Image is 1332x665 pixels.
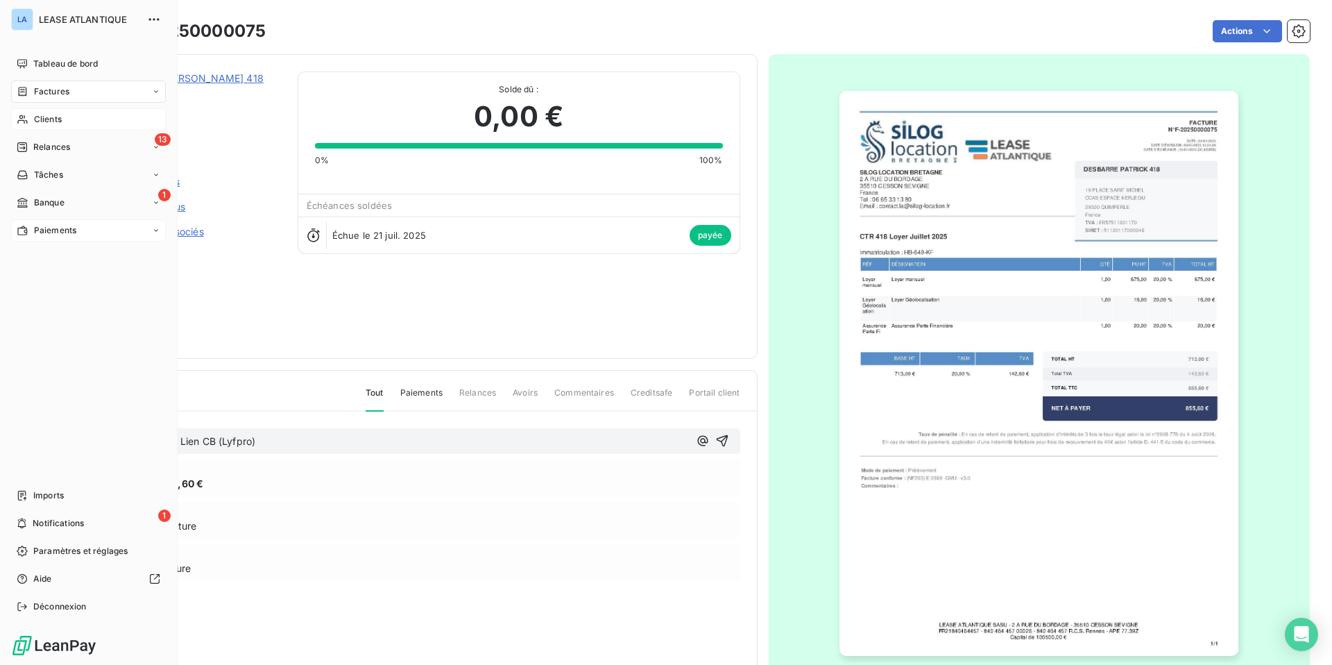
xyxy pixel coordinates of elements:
[513,387,538,410] span: Avoirs
[33,489,64,502] span: Imports
[11,108,166,131] a: Clients
[159,476,203,491] span: 855,60 €
[1285,618,1318,651] div: Open Intercom Messenger
[332,230,426,241] span: Échue le 21 juil. 2025
[130,19,266,44] h3: F-20250000075
[158,510,171,522] span: 1
[11,634,97,657] img: Logo LeanPay
[459,387,496,410] span: Relances
[34,169,63,181] span: Tâches
[11,136,166,158] a: 13Relances
[11,81,166,103] a: Factures
[11,568,166,590] a: Aide
[155,133,171,146] span: 13
[11,53,166,75] a: Tableau de bord
[33,517,84,530] span: Notifications
[39,14,139,25] span: LEASE ATLANTIQUE
[11,219,166,242] a: Paiements
[34,196,65,209] span: Banque
[11,192,166,214] a: 1Banque
[554,387,614,410] span: Commentaires
[158,189,171,201] span: 1
[33,141,70,153] span: Relances
[34,224,76,237] span: Paiements
[11,8,33,31] div: LA
[474,96,563,137] span: 0,00 €
[34,85,69,98] span: Factures
[315,83,723,96] span: Solde dû :
[689,387,740,410] span: Portail client
[34,113,62,126] span: Clients
[33,545,128,557] span: Paramètres et réglages
[11,164,166,186] a: Tâches
[400,387,443,410] span: Paiements
[33,600,87,613] span: Déconnexion
[315,154,329,167] span: 0%
[307,200,393,211] span: Échéances soldées
[839,91,1238,656] img: invoice_thumbnail
[11,540,166,562] a: Paramètres et réglages
[366,387,384,412] span: Tout
[11,485,166,507] a: Imports
[631,387,673,410] span: Creditsafe
[1213,20,1282,42] button: Actions
[690,225,731,246] span: payée
[109,72,264,84] a: DESBARRE [PERSON_NAME] 418
[33,58,98,70] span: Tableau de bord
[33,573,52,585] span: Aide
[699,154,723,167] span: 100%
